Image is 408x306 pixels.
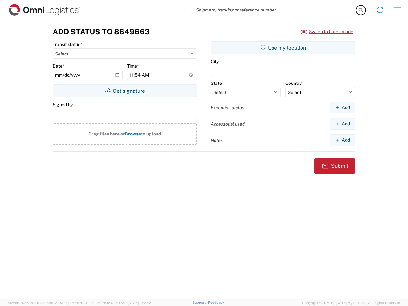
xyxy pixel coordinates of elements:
[330,102,355,113] button: Add
[53,84,197,97] button: Get signature
[191,4,356,16] input: Shipment, tracking or reference number
[53,27,150,36] h3: Add Status to 8649663
[127,63,139,69] label: Time
[211,105,244,111] label: Exception status
[141,131,161,136] span: to upload
[301,26,353,37] button: Switch to batch mode
[128,301,154,305] span: [DATE] 12:25:34
[211,80,222,86] label: State
[211,137,223,143] label: Notes
[314,158,355,174] button: Submit
[211,41,355,54] button: Use my location
[125,131,141,136] span: Browse
[193,301,208,304] a: Support
[211,121,245,127] label: Accessorial used
[88,131,125,136] span: Drag files here or
[330,134,355,146] button: Add
[86,301,154,305] span: Client: 2025.16.0-1592391
[8,301,83,305] span: Server: 2025.16.0-1ffcc23b9e2
[302,300,400,306] span: Copyright © [DATE]-[DATE] Agistix Inc., All Rights Reserved
[53,41,82,47] label: Transit status
[330,118,355,130] button: Add
[53,63,64,69] label: Date
[211,59,219,64] label: City
[208,301,224,304] a: Feedback
[285,80,302,86] label: Country
[57,301,83,305] span: [DATE] 12:29:29
[53,102,73,107] label: Signed by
